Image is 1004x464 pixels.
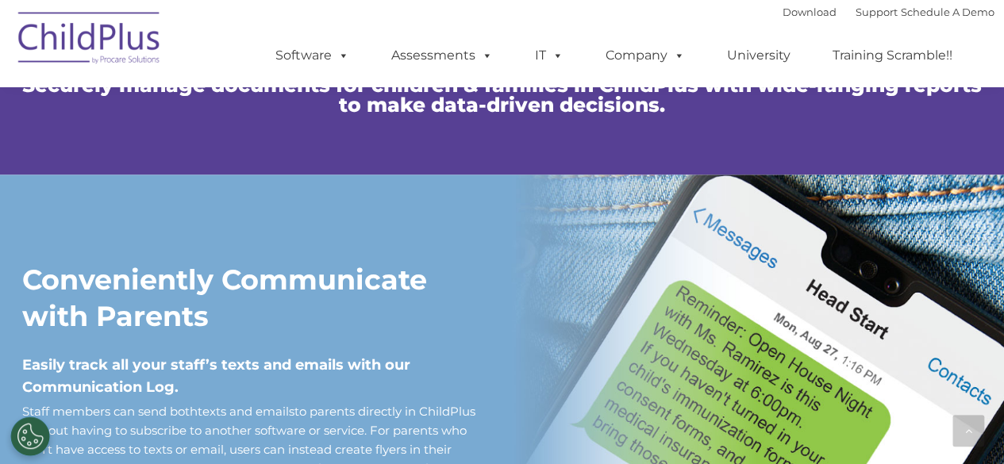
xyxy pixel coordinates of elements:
[375,40,509,71] a: Assessments
[10,1,169,80] img: ChildPlus by Procare Solutions
[198,403,294,418] a: texts and emails
[711,40,806,71] a: University
[901,6,994,18] a: Schedule A Demo
[856,6,898,18] a: Support
[22,355,410,395] span: Easily track all your staff’s texts and emails with our Communication Log.
[519,40,579,71] a: IT
[783,6,837,18] a: Download
[10,416,50,456] button: Cookies Settings
[590,40,701,71] a: Company
[260,40,365,71] a: Software
[22,263,427,332] strong: Conveniently Communicate with Parents
[22,73,982,117] span: Securely manage documents for children & families in ChildPlus with wide-ranging reports to make ...
[817,40,968,71] a: Training Scramble!!
[783,6,994,18] font: |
